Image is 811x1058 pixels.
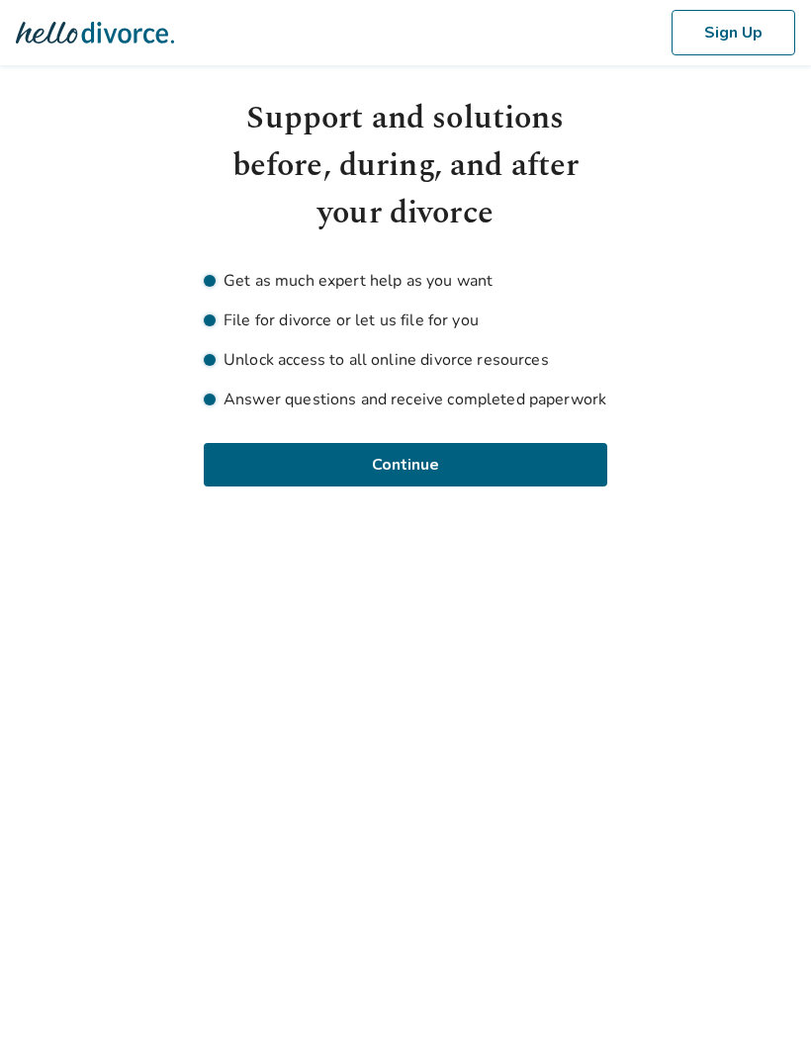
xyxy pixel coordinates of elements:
li: Unlock access to all online divorce resources [204,348,607,372]
button: Sign Up [672,10,795,55]
h1: Support and solutions before, during, and after your divorce [204,95,607,237]
li: Answer questions and receive completed paperwork [204,388,607,411]
button: Continue [204,443,607,486]
li: File for divorce or let us file for you [204,309,607,332]
img: Hello Divorce Logo [16,13,174,52]
li: Get as much expert help as you want [204,269,607,293]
